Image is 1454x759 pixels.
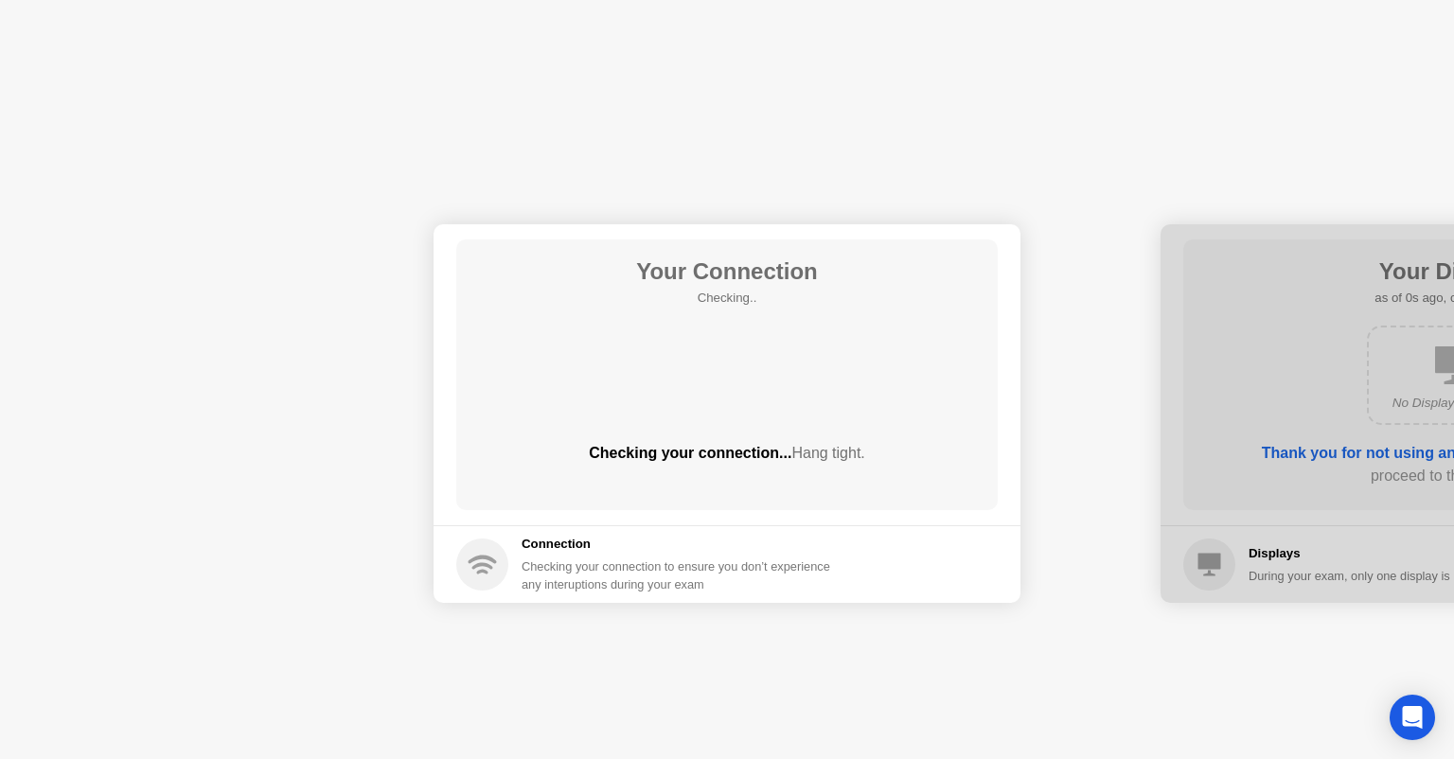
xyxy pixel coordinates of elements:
span: Hang tight. [791,445,864,461]
h1: Your Connection [636,255,818,289]
h5: Connection [522,535,842,554]
h5: Checking.. [636,289,818,308]
div: Checking your connection to ensure you don’t experience any interuptions during your exam [522,557,842,593]
div: Checking your connection... [456,442,998,465]
div: Open Intercom Messenger [1390,695,1435,740]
